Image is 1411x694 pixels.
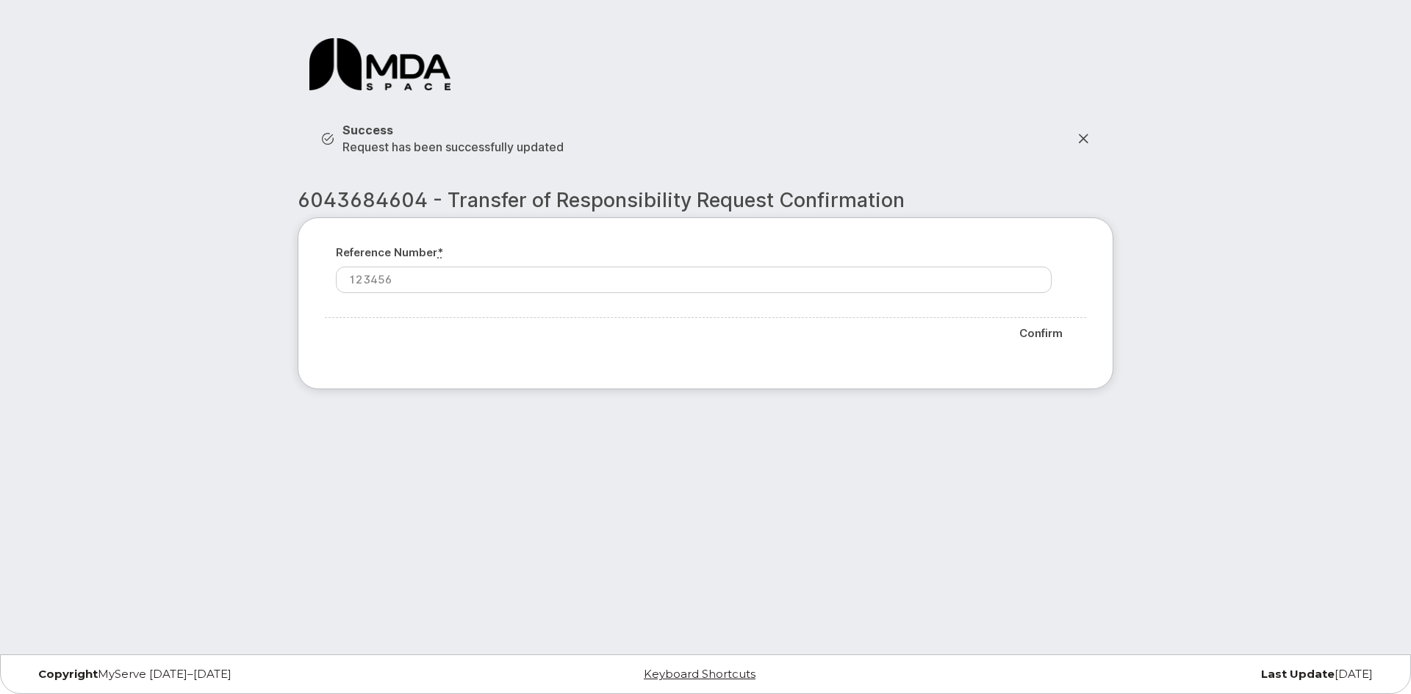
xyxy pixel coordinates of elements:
[336,245,443,260] label: Reference number
[27,668,479,680] div: MyServe [DATE]–[DATE]
[342,122,564,139] strong: Success
[932,668,1384,680] div: [DATE]
[298,189,1113,212] h2: 6043684604 - Transfer of Responsibility Request Confirmation
[644,667,755,681] a: Keyboard Shortcuts
[437,245,443,259] abbr: required
[309,38,450,90] img: MDA Space Ltd.
[1261,667,1335,681] strong: Last Update
[38,667,98,681] strong: Copyright
[1007,318,1075,350] input: Confirm
[342,122,564,156] div: Request has been successfully updated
